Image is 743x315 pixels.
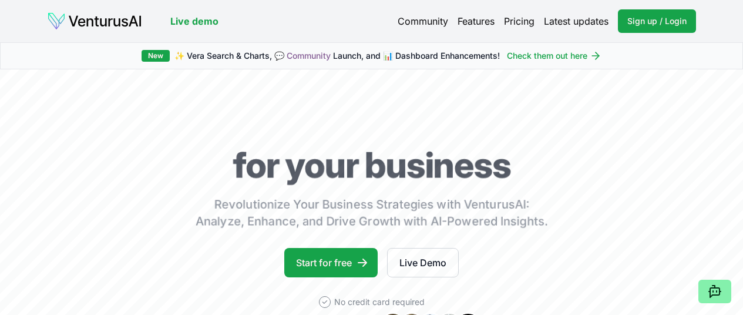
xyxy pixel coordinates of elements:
a: Sign up / Login [618,9,696,33]
a: Pricing [504,14,534,28]
a: Live demo [170,14,218,28]
a: Check them out here [507,50,601,62]
span: ✨ Vera Search & Charts, 💬 Launch, and 📊 Dashboard Enhancements! [174,50,500,62]
a: Features [458,14,495,28]
a: Start for free [284,248,378,277]
a: Latest updates [544,14,608,28]
a: Live Demo [387,248,459,277]
span: Sign up / Login [627,15,687,27]
img: logo [47,12,142,31]
a: Community [287,51,331,61]
a: Community [398,14,448,28]
div: New [142,50,170,62]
